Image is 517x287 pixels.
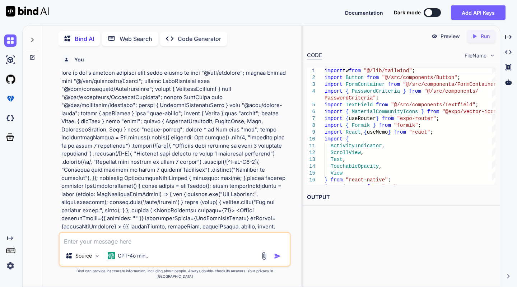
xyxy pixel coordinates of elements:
span: Formik [351,122,369,128]
img: Bind AI [6,6,49,17]
div: 2 [307,74,315,81]
span: View [331,170,343,176]
h2: OUTPUT [303,189,500,206]
span: Text [331,157,343,162]
span: } [373,122,376,128]
span: from [409,88,421,94]
span: from [394,129,406,135]
div: 14 [307,163,315,170]
p: Preview [441,33,460,40]
img: premium [4,93,17,105]
span: TextField [346,102,373,108]
span: PasswordCriteria [351,88,400,94]
span: "@/src/components/ [424,88,478,94]
span: from [376,102,388,108]
p: Run [481,33,490,40]
div: 9 [307,129,315,136]
button: Add API Keys [451,5,506,20]
span: import [325,122,343,128]
span: , [382,143,385,149]
span: , [343,157,345,162]
div: 13 [307,156,315,163]
img: chevron down [489,52,495,59]
span: FormContainer [346,82,385,87]
div: CODE [307,51,322,60]
span: { [346,122,349,128]
span: { [346,109,349,115]
p: GPT-4o min.. [118,252,148,259]
span: ActivityIndicator [331,143,382,149]
p: Web Search [120,34,152,43]
span: ScrollView [331,150,361,156]
span: MaterialCommunityIcons [351,109,418,115]
span: ; [430,129,433,135]
span: , [361,129,364,135]
span: FileName [465,52,486,59]
span: "@/src/components/FormContainer" [403,82,499,87]
span: Dark mode [394,9,421,16]
img: Pick Models [94,253,100,259]
span: import [325,75,343,80]
span: { [364,129,367,135]
span: "@/src/components/Button" [382,75,457,80]
span: PasswordCriteria" [325,95,376,101]
span: "@/src/components/Textfield" [391,102,475,108]
span: "@/lib/tailwind" [364,68,412,74]
span: "@expo/vector-icons" [442,109,502,115]
span: ; [412,68,415,74]
div: 11 [307,143,315,149]
div: 3 [307,81,315,88]
img: settings [4,260,17,272]
span: import [325,82,343,87]
div: 1 [307,68,315,74]
span: } [403,88,406,94]
span: Yup [355,184,364,190]
button: Documentation [345,9,383,17]
h6: You [74,56,84,63]
span: ; [388,177,391,183]
p: Bind can provide inaccurate information, including about people. Always double-check its answers.... [59,268,290,279]
div: 8 [307,122,315,129]
div: 6 [307,108,315,115]
div: 4 [307,88,315,95]
span: ; [418,122,421,128]
img: preview [431,33,438,40]
img: chat [4,34,17,47]
span: from [367,184,379,190]
span: "react" [409,129,430,135]
div: 12 [307,149,315,156]
span: from [331,177,343,183]
img: GPT-4o mini [108,252,115,259]
span: ; [457,75,460,80]
span: import [325,68,343,74]
div: 10 [307,136,315,143]
div: 5 [307,102,315,108]
span: , [361,150,364,156]
div: 16 [307,177,315,184]
span: } [376,116,379,121]
span: , [379,163,382,169]
span: ; [475,102,478,108]
span: { [346,88,349,94]
img: githubLight [4,73,17,85]
span: from [427,109,439,115]
span: Documentation [345,10,383,16]
span: "yup" [382,184,397,190]
span: ; [397,184,400,190]
span: { [346,116,349,121]
span: from [382,116,394,121]
span: from [388,82,400,87]
span: import [325,116,343,121]
span: useMemo [367,129,388,135]
span: from [367,75,379,80]
span: import [325,184,343,190]
span: { [346,136,349,142]
span: import [325,136,343,142]
p: Code Generator [178,34,221,43]
span: } [325,177,327,183]
p: Bind AI [75,34,94,43]
span: "react-native" [346,177,388,183]
span: import [325,88,343,94]
span: } [421,109,424,115]
span: React [346,129,361,135]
